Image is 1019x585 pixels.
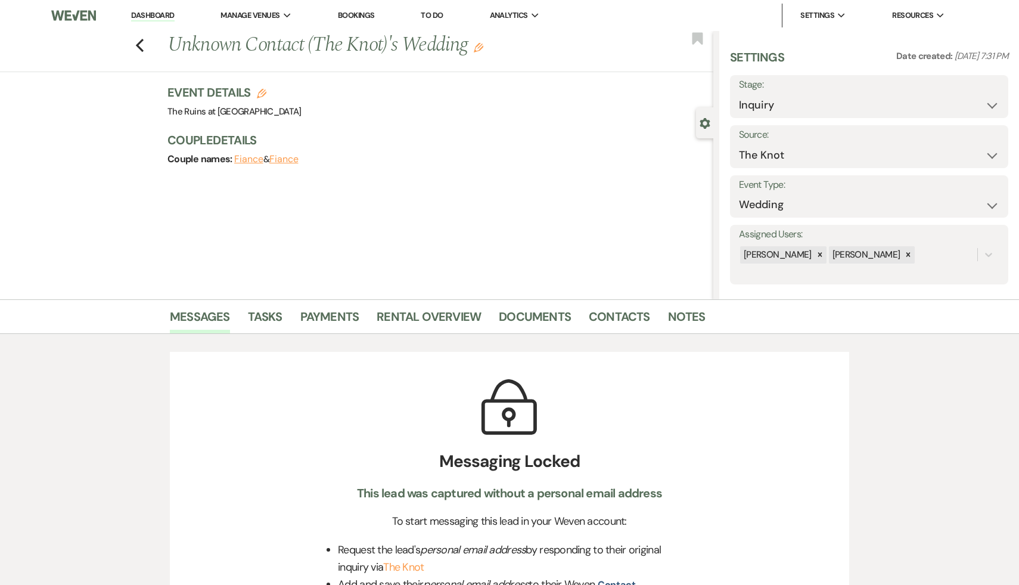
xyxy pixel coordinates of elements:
label: Event Type: [739,177,999,194]
a: The Knot [383,560,424,574]
span: Couple names: [167,153,234,165]
em: personal email address [420,543,526,557]
button: Edit [474,42,483,52]
button: Fiance [269,154,299,164]
h3: Couple Details [167,132,701,148]
span: Analytics [490,10,528,21]
div: To start messaging this lead in your Weven account: [306,513,713,530]
span: & [234,153,298,165]
label: Source: [739,126,999,144]
h3: Settings [730,49,784,75]
a: Contacts [589,307,650,333]
a: Documents [499,307,571,333]
a: Notes [668,307,706,333]
a: Rental Overview [377,307,481,333]
span: The Ruins at [GEOGRAPHIC_DATA] [167,106,302,117]
div: [PERSON_NAME] [829,246,902,264]
span: Manage Venues [220,10,279,21]
img: Weven Logo [51,3,97,28]
a: Dashboard [131,10,174,21]
label: Assigned Users: [739,226,999,243]
h4: Messaging Locked [306,449,713,474]
a: To Do [421,10,443,20]
h1: Unknown Contact (The Knot)'s Wedding [167,31,599,60]
div: This lead was captured without a personal email address [306,485,713,502]
a: Payments [300,307,359,333]
h3: Event Details [167,84,302,101]
div: [PERSON_NAME] [740,246,813,264]
span: Settings [800,10,834,21]
span: Date created: [896,50,955,62]
span: Resources [892,10,933,21]
label: Stage: [739,76,999,94]
a: Bookings [338,10,375,20]
button: Fiance [234,154,263,164]
p: Request the lead's by responding to their original inquiry via [338,541,693,576]
button: Close lead details [700,117,710,128]
a: Tasks [248,307,282,333]
span: [DATE] 7:31 PM [955,50,1008,62]
a: Messages [170,307,230,333]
